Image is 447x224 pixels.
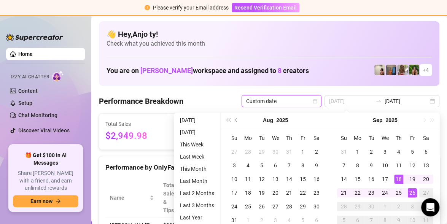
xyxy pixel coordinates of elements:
[255,159,269,172] td: 2025-08-05
[298,147,307,156] div: 1
[364,131,378,145] th: Tu
[257,161,266,170] div: 5
[312,188,321,197] div: 23
[6,33,63,41] img: logo-BBDzfeDw.svg
[380,175,390,184] div: 17
[255,200,269,213] td: 2025-08-26
[353,147,362,156] div: 1
[298,161,307,170] div: 8
[18,127,70,133] a: Discover Viral Videos
[367,147,376,156] div: 2
[230,161,239,170] div: 3
[394,202,403,211] div: 2
[177,201,217,210] li: Last 3 Months
[378,186,392,200] td: 2025-09-24
[269,145,282,159] td: 2025-07-30
[282,131,296,145] th: Th
[285,202,294,211] div: 28
[380,188,390,197] div: 24
[230,188,239,197] div: 17
[392,186,406,200] td: 2025-09-25
[422,175,431,184] div: 20
[312,202,321,211] div: 30
[364,145,378,159] td: 2025-09-02
[419,200,433,213] td: 2025-10-04
[285,147,294,156] div: 31
[380,202,390,211] div: 1
[18,112,57,118] a: Chat Monitoring
[285,175,294,184] div: 14
[378,159,392,172] td: 2025-09-10
[310,159,323,172] td: 2025-08-09
[296,145,310,159] td: 2025-08-01
[406,159,419,172] td: 2025-09-12
[313,99,317,103] span: calendar
[234,5,297,11] span: Resend Verification Email
[392,131,406,145] th: Th
[375,98,382,104] span: swap-right
[140,67,193,75] span: [PERSON_NAME]
[312,161,321,170] div: 9
[364,159,378,172] td: 2025-09-09
[11,73,49,81] span: Izzy AI Chatter
[276,113,288,128] button: Choose a year
[310,145,323,159] td: 2025-08-02
[282,145,296,159] td: 2025-07-31
[419,131,433,145] th: Sa
[353,188,362,197] div: 22
[337,186,351,200] td: 2025-09-21
[394,175,403,184] div: 18
[153,3,229,12] div: Please verify your Email address
[263,113,273,128] button: Choose a month
[310,131,323,145] th: Sa
[241,200,255,213] td: 2025-08-25
[159,178,189,218] th: Total Sales & Tips
[18,88,38,94] a: Content
[177,140,217,149] li: This Week
[285,188,294,197] div: 21
[255,172,269,186] td: 2025-08-12
[419,172,433,186] td: 2025-09-20
[105,120,173,128] span: Total Sales
[296,186,310,200] td: 2025-08-22
[364,186,378,200] td: 2025-09-23
[367,175,376,184] div: 16
[145,5,150,10] span: exclamation-circle
[269,131,282,145] th: We
[337,172,351,186] td: 2025-09-14
[105,162,317,173] div: Performance by OnlyFans Creator
[339,202,348,211] div: 28
[177,176,217,186] li: Last Month
[406,172,419,186] td: 2025-09-19
[257,147,266,156] div: 29
[230,147,239,156] div: 27
[378,172,392,186] td: 2025-09-17
[230,175,239,184] div: 10
[421,198,439,216] div: Open Intercom Messenger
[296,200,310,213] td: 2025-08-29
[282,172,296,186] td: 2025-08-14
[241,145,255,159] td: 2025-07-28
[243,202,253,211] div: 25
[351,186,364,200] td: 2025-09-22
[241,131,255,145] th: Mo
[243,188,253,197] div: 18
[423,66,429,74] span: + 4
[385,97,428,105] input: End date
[409,65,419,75] img: Nathaniel
[312,175,321,184] div: 16
[177,116,217,125] li: [DATE]
[241,186,255,200] td: 2025-08-18
[298,175,307,184] div: 15
[227,186,241,200] td: 2025-08-17
[227,172,241,186] td: 2025-08-10
[394,161,403,170] div: 11
[329,97,372,105] input: Start date
[105,129,173,143] span: $2,949.98
[339,188,348,197] div: 21
[177,128,217,137] li: [DATE]
[282,200,296,213] td: 2025-08-28
[339,147,348,156] div: 31
[351,145,364,159] td: 2025-09-01
[419,145,433,159] td: 2025-09-06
